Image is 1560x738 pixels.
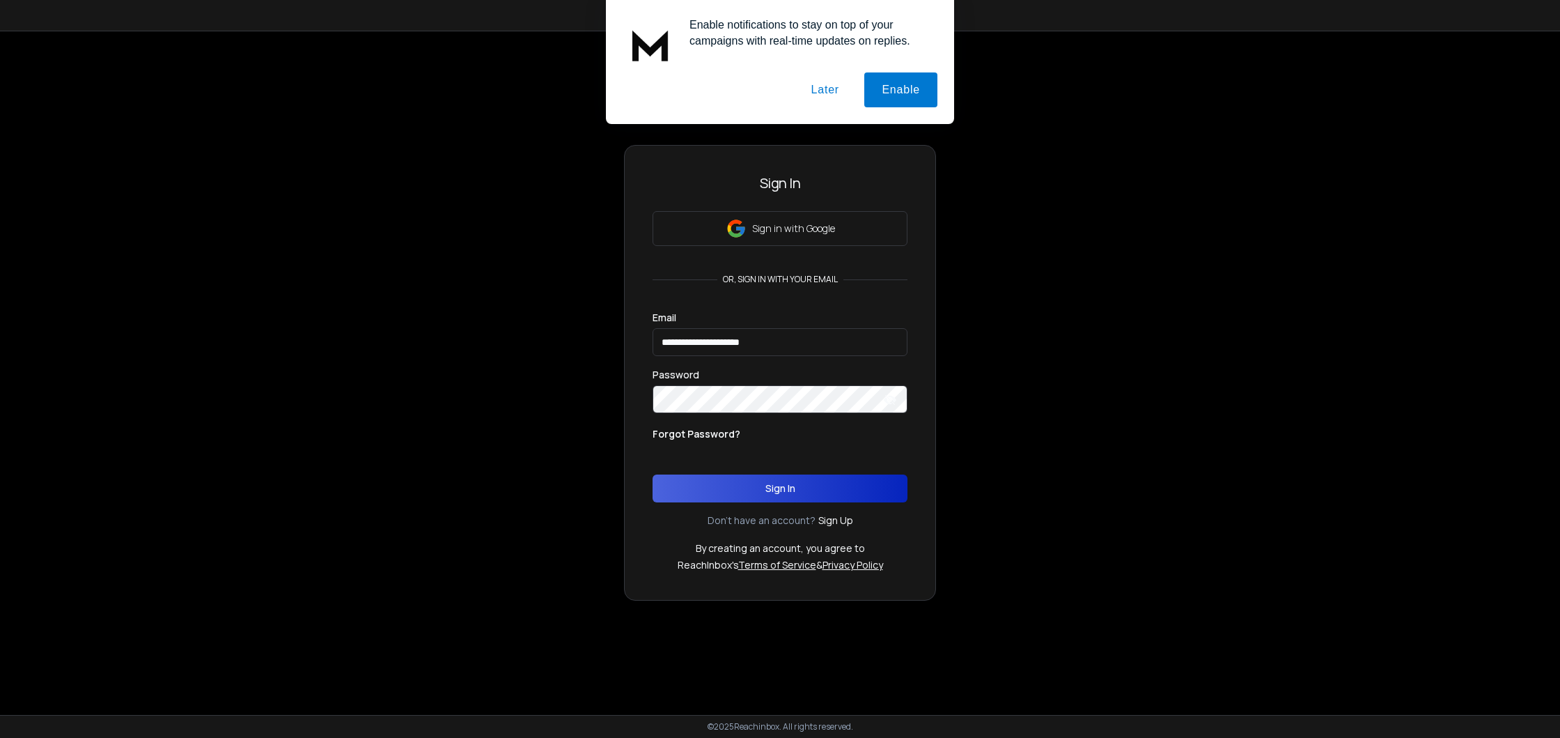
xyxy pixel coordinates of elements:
p: ReachInbox's & [678,558,883,572]
button: Sign in with Google [653,211,907,246]
button: Sign In [653,475,907,502]
p: Forgot Password? [653,427,740,441]
a: Privacy Policy [822,558,883,571]
p: © 2025 Reachinbox. All rights reserved. [708,721,853,732]
p: By creating an account, you agree to [696,541,865,555]
a: Terms of Service [738,558,816,571]
p: Don't have an account? [708,514,816,528]
label: Password [653,370,699,380]
div: Enable notifications to stay on top of your campaigns with real-time updates on replies. [678,17,937,49]
h3: Sign In [653,174,907,193]
label: Email [653,313,676,323]
button: Later [793,72,856,107]
a: Sign Up [818,514,853,528]
p: Sign in with Google [752,222,835,236]
img: notification icon [623,17,678,72]
p: or, sign in with your email [717,274,843,285]
button: Enable [864,72,937,107]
